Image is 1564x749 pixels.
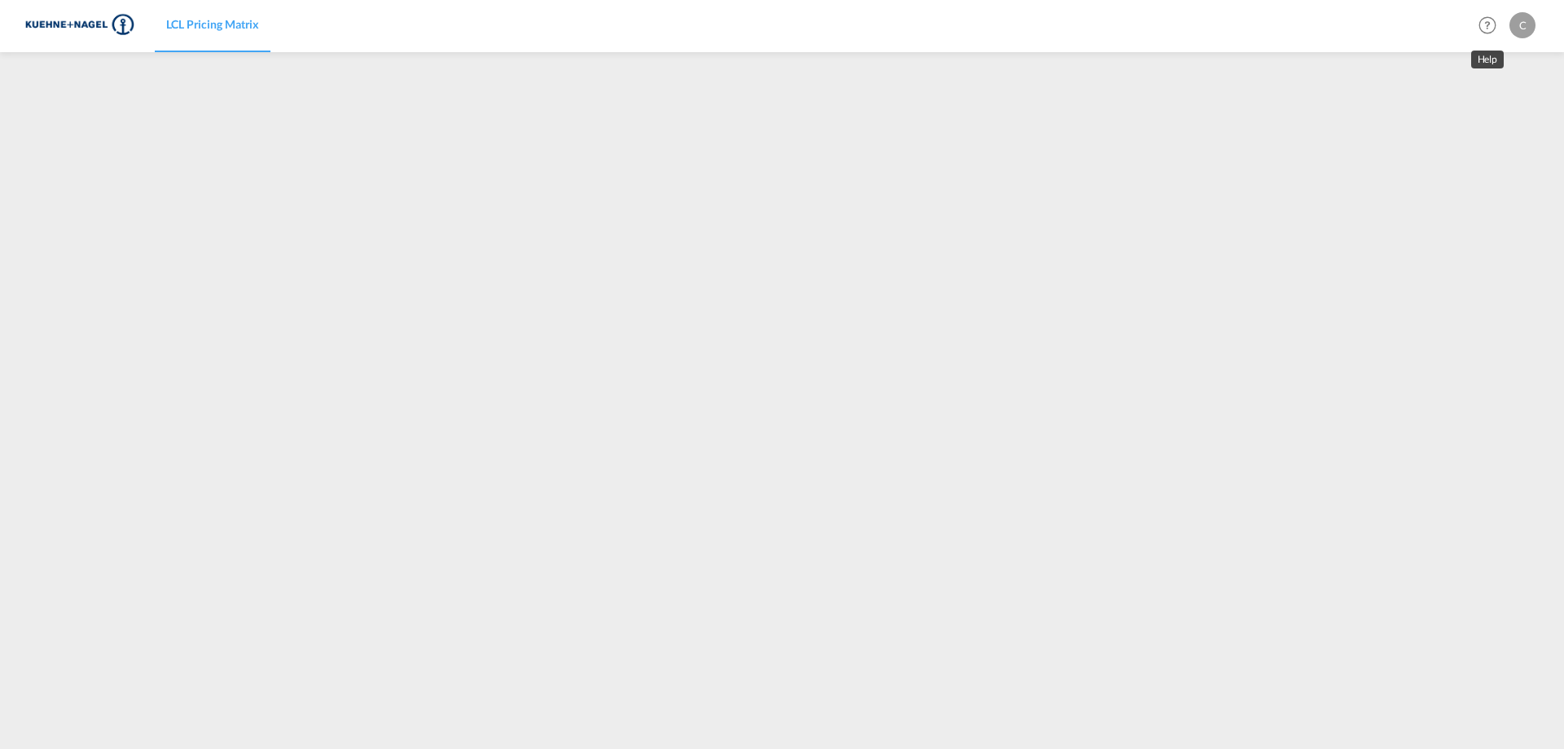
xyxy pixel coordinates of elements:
[166,17,259,31] span: LCL Pricing Matrix
[24,7,134,44] img: 36441310f41511efafde313da40ec4a4.png
[1474,11,1501,39] span: Help
[1471,51,1505,68] md-tooltip: Help
[1509,12,1535,38] div: C
[1474,11,1509,41] div: Help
